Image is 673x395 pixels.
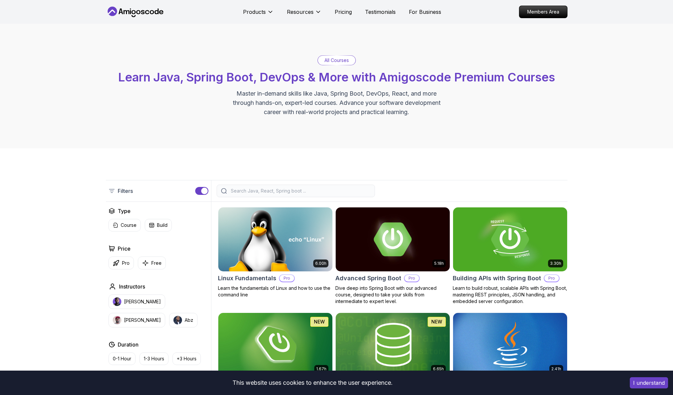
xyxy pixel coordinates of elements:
[124,317,161,323] p: [PERSON_NAME]
[287,8,321,21] button: Resources
[139,352,168,365] button: 1-3 Hours
[177,355,197,362] p: +3 Hours
[108,219,141,231] button: Course
[365,8,396,16] a: Testimonials
[108,294,165,309] button: instructor img[PERSON_NAME]
[118,245,131,253] h2: Price
[243,8,274,21] button: Products
[5,376,620,390] div: This website uses cookies to enhance the user experience.
[336,313,450,377] img: Spring Data JPA card
[218,274,276,283] h2: Linux Fundamentals
[324,57,349,64] p: All Courses
[630,377,668,388] button: Accept cookies
[118,187,133,195] p: Filters
[551,366,561,372] p: 2.41h
[335,285,450,305] p: Dive deep into Spring Boot with our advanced course, designed to take your skills from intermedia...
[243,8,266,16] p: Products
[453,285,567,305] p: Learn to build robust, scalable APIs with Spring Boot, mastering REST principles, JSON handling, ...
[335,274,401,283] h2: Advanced Spring Boot
[113,355,131,362] p: 0-1 Hour
[118,70,555,84] span: Learn Java, Spring Boot, DevOps & More with Amigoscode Premium Courses
[336,207,450,271] img: Advanced Spring Boot card
[229,188,371,194] input: Search Java, React, Spring boot ...
[544,275,559,282] p: Pro
[218,285,333,298] p: Learn the fundamentals of Linux and how to use the command line
[226,89,447,117] p: Master in-demand skills like Java, Spring Boot, DevOps, React, and more through hands-on, expert-...
[145,219,172,231] button: Build
[218,207,332,271] img: Linux Fundamentals card
[138,257,166,269] button: Free
[173,316,182,324] img: instructor img
[218,313,332,377] img: Spring Boot for Beginners card
[151,260,162,266] p: Free
[519,6,567,18] p: Members Area
[172,352,201,365] button: +3 Hours
[108,313,165,327] button: instructor img[PERSON_NAME]
[453,207,567,305] a: Building APIs with Spring Boot card3.30hBuilding APIs with Spring BootProLearn to build robust, s...
[122,260,130,266] p: Pro
[316,366,326,372] p: 1.67h
[119,283,145,290] h2: Instructors
[550,261,561,266] p: 3.30h
[113,316,121,324] img: instructor img
[453,313,567,377] img: Java for Beginners card
[315,261,326,266] p: 6.00h
[409,8,441,16] a: For Business
[157,222,168,228] p: Build
[287,8,314,16] p: Resources
[453,274,541,283] h2: Building APIs with Spring Boot
[108,257,134,269] button: Pro
[121,222,137,228] p: Course
[431,319,442,325] p: NEW
[169,313,198,327] button: instructor imgAbz
[144,355,164,362] p: 1-3 Hours
[519,6,567,18] a: Members Area
[118,341,138,349] h2: Duration
[453,207,567,271] img: Building APIs with Spring Boot card
[280,275,294,282] p: Pro
[335,207,450,305] a: Advanced Spring Boot card5.18hAdvanced Spring BootProDive deep into Spring Boot with our advanced...
[218,207,333,298] a: Linux Fundamentals card6.00hLinux FundamentalsProLearn the fundamentals of Linux and how to use t...
[314,319,325,325] p: NEW
[118,207,131,215] h2: Type
[433,366,444,372] p: 6.65h
[335,8,352,16] a: Pricing
[434,261,444,266] p: 5.18h
[185,317,193,323] p: Abz
[124,298,161,305] p: [PERSON_NAME]
[108,352,136,365] button: 0-1 Hour
[113,297,121,306] img: instructor img
[405,275,419,282] p: Pro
